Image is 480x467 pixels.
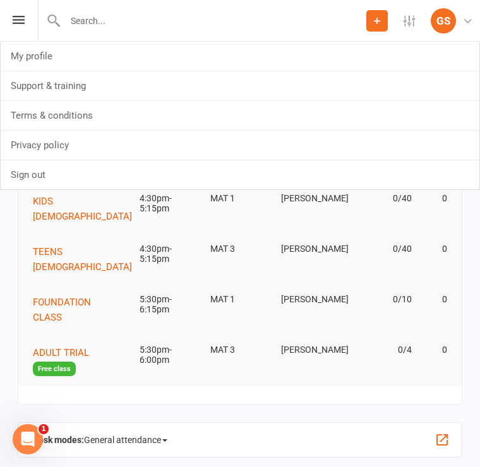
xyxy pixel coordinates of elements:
[275,234,346,264] td: [PERSON_NAME]
[417,184,453,213] td: 0
[33,345,128,376] button: ADULT TRIALFree class
[275,335,346,365] td: [PERSON_NAME]
[346,335,417,365] td: 0/4
[1,160,479,189] a: Sign out
[33,297,91,323] span: FOUNDATION CLASS
[33,244,141,275] button: TEENS [DEMOGRAPHIC_DATA]
[134,335,205,375] td: 5:30pm-6:00pm
[417,285,453,314] td: 0
[1,101,479,130] a: Terms & conditions
[275,285,346,314] td: [PERSON_NAME]
[33,295,128,325] button: FOUNDATION CLASS
[33,246,132,273] span: TEENS [DEMOGRAPHIC_DATA]
[33,362,76,376] span: Free class
[205,184,275,213] td: MAT 1
[417,234,453,264] td: 0
[1,42,479,71] a: My profile
[205,234,275,264] td: MAT 3
[33,196,132,222] span: KIDS [DEMOGRAPHIC_DATA]
[205,285,275,314] td: MAT 1
[134,184,205,223] td: 4:30pm-5:15pm
[1,131,479,160] a: Privacy policy
[346,184,417,213] td: 0/40
[61,12,366,30] input: Search...
[84,430,167,450] span: General attendance
[346,285,417,314] td: 0/10
[205,335,275,365] td: MAT 3
[431,8,456,33] div: GS
[1,71,479,100] a: Support & training
[346,234,417,264] td: 0/40
[134,285,205,324] td: 5:30pm-6:15pm
[33,194,141,224] button: KIDS [DEMOGRAPHIC_DATA]
[33,347,89,358] span: ADULT TRIAL
[134,234,205,274] td: 4:30pm-5:15pm
[30,435,84,445] strong: Kiosk modes:
[13,424,43,454] iframe: Intercom live chat
[275,184,346,213] td: [PERSON_NAME]
[417,335,453,365] td: 0
[39,424,49,434] span: 1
